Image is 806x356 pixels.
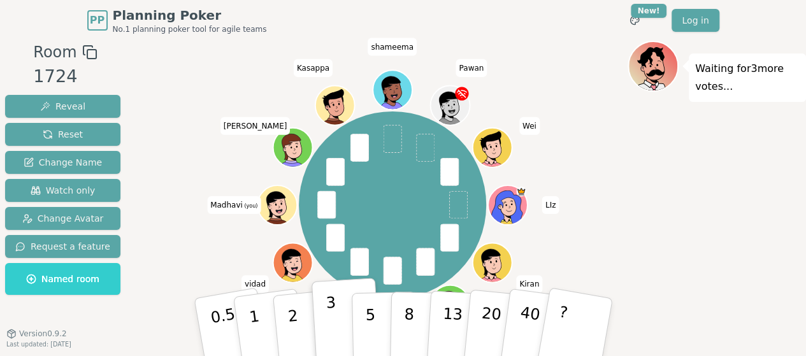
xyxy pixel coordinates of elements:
[259,187,296,224] button: Click to change your avatar
[220,117,291,135] span: Click to change your name
[294,59,333,77] span: Click to change your name
[672,9,719,32] a: Log in
[5,235,120,258] button: Request a feature
[516,275,542,293] span: Click to change your name
[113,24,267,34] span: No.1 planning poker tool for agile teams
[87,6,267,34] a: PPPlanning PokerNo.1 planning poker tool for agile teams
[5,263,120,295] button: Named room
[26,273,99,285] span: Named room
[19,329,67,339] span: Version 0.9.2
[243,203,258,209] span: (you)
[542,196,559,214] span: Click to change your name
[516,187,526,196] span: LIz is the host
[33,64,97,90] div: 1724
[15,240,110,253] span: Request a feature
[207,196,261,214] span: Click to change your name
[519,117,540,135] span: Click to change your name
[33,41,76,64] span: Room
[5,207,120,230] button: Change Avatar
[5,123,120,146] button: Reset
[623,9,646,32] button: New!
[5,151,120,174] button: Change Name
[5,179,120,202] button: Watch only
[6,341,71,348] span: Last updated: [DATE]
[5,95,120,118] button: Reveal
[695,60,800,96] p: Waiting for 3 more votes...
[22,212,104,225] span: Change Avatar
[43,128,83,141] span: Reset
[456,59,487,77] span: Click to change your name
[631,4,667,18] div: New!
[40,100,85,113] span: Reveal
[368,38,417,55] span: Click to change your name
[90,13,104,28] span: PP
[31,184,96,197] span: Watch only
[113,6,267,24] span: Planning Poker
[241,275,269,293] span: Click to change your name
[24,156,102,169] span: Change Name
[6,329,67,339] button: Version0.9.2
